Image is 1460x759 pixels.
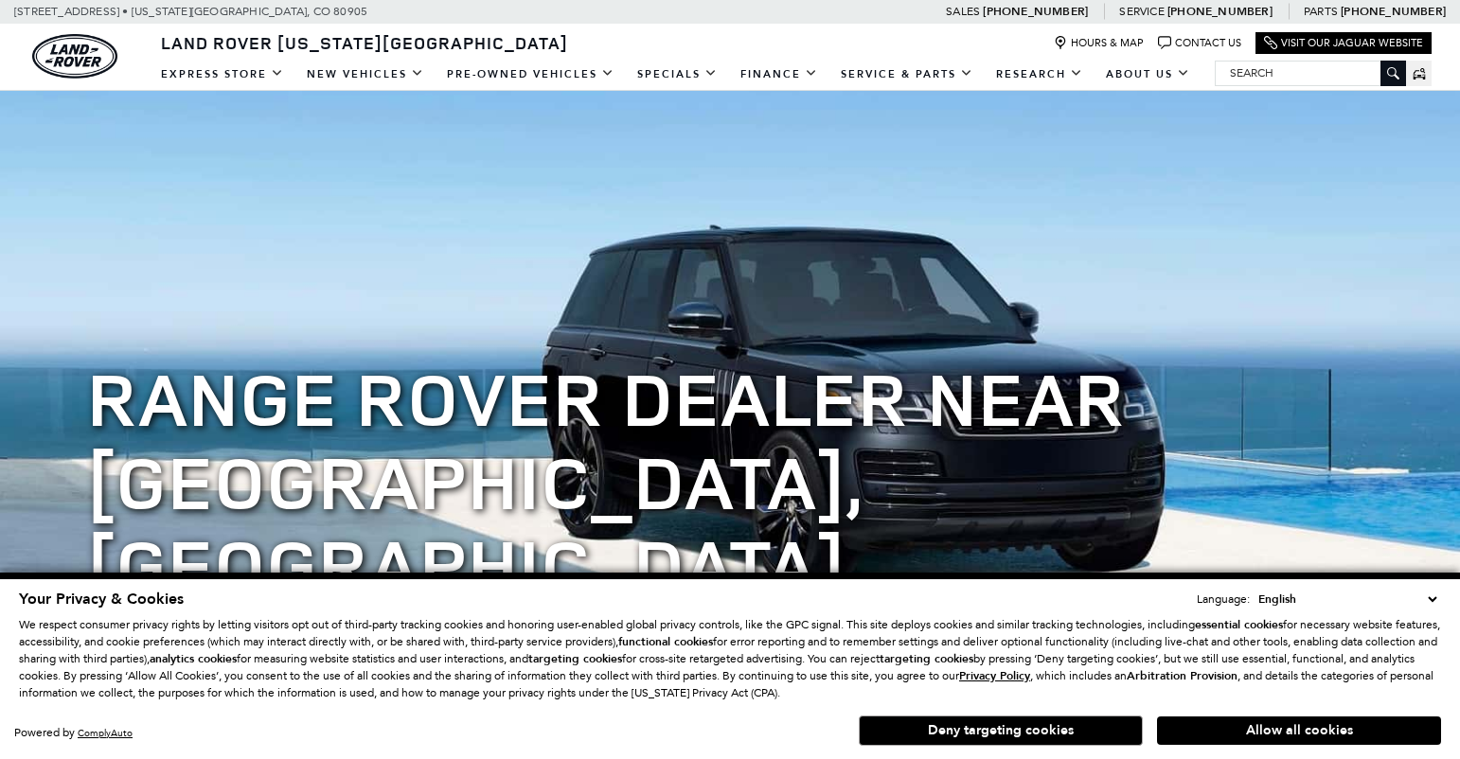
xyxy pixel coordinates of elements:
[295,58,436,91] a: New Vehicles
[14,5,367,18] a: [STREET_ADDRESS] • [US_STATE][GEOGRAPHIC_DATA], CO 80905
[1158,36,1241,50] a: Contact Us
[1341,4,1446,19] a: [PHONE_NUMBER]
[626,58,729,91] a: Specials
[1095,58,1202,91] a: About Us
[1197,593,1250,605] div: Language:
[19,616,1441,701] p: We respect consumer privacy rights by letting visitors opt out of third-party tracking cookies an...
[1119,5,1164,18] span: Service
[150,651,237,666] strong: analytics cookies
[983,4,1088,19] a: [PHONE_NUMBER]
[959,668,1030,683] u: Privacy Policy
[729,58,829,91] a: Finance
[1157,716,1441,745] button: Allow all cookies
[1304,5,1338,18] span: Parts
[946,5,980,18] span: Sales
[150,31,579,54] a: Land Rover [US_STATE][GEOGRAPHIC_DATA]
[161,31,568,54] span: Land Rover [US_STATE][GEOGRAPHIC_DATA]
[150,58,295,91] a: EXPRESS STORE
[1054,36,1144,50] a: Hours & Map
[528,651,622,666] strong: targeting cookies
[32,34,117,79] a: land-rover
[829,58,985,91] a: Service & Parts
[859,715,1143,746] button: Deny targeting cookies
[618,634,713,649] strong: functional cookies
[1254,590,1441,609] select: Language Select
[1216,62,1405,84] input: Search
[14,727,133,739] div: Powered by
[32,34,117,79] img: Land Rover
[78,727,133,739] a: ComplyAuto
[436,58,626,91] a: Pre-Owned Vehicles
[1127,668,1237,683] strong: Arbitration Provision
[1167,4,1273,19] a: [PHONE_NUMBER]
[959,669,1030,682] a: Privacy Policy
[985,58,1095,91] a: Research
[87,356,1373,606] h1: Range Rover Dealer near [GEOGRAPHIC_DATA], [GEOGRAPHIC_DATA]
[880,651,973,666] strong: targeting cookies
[1195,617,1283,632] strong: essential cookies
[150,58,1202,91] nav: Main Navigation
[1264,36,1423,50] a: Visit Our Jaguar Website
[19,589,184,609] span: Your Privacy & Cookies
